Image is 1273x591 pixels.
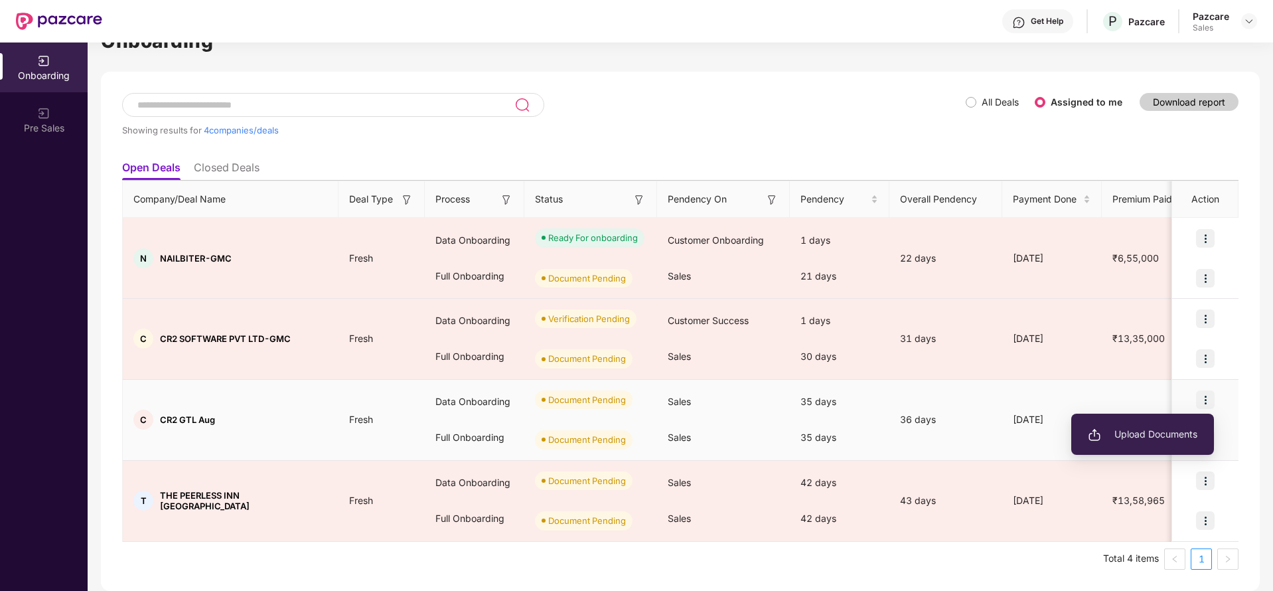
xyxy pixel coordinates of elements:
div: N [133,248,153,268]
img: svg+xml;base64,PHN2ZyB3aWR0aD0iMjQiIGhlaWdodD0iMjUiIHZpZXdCb3g9IjAgMCAyNCAyNSIgZmlsbD0ibm9uZSIgeG... [514,97,530,113]
li: Open Deals [122,161,181,180]
span: Sales [668,513,691,524]
span: Process [435,192,470,207]
label: All Deals [982,96,1019,108]
img: svg+xml;base64,PHN2ZyB3aWR0aD0iMjAiIGhlaWdodD0iMjAiIHZpZXdCb3g9IjAgMCAyMCAyMCIgZmlsbD0ibm9uZSIgeG... [1088,428,1101,442]
li: 1 [1191,549,1212,570]
img: svg+xml;base64,PHN2ZyB3aWR0aD0iMTYiIGhlaWdodD0iMTYiIHZpZXdCb3g9IjAgMCAxNiAxNiIgZmlsbD0ibm9uZSIgeG... [633,193,646,207]
span: Upload Documents [1088,427,1197,442]
div: Pazcare [1193,10,1229,23]
li: Total 4 items [1103,549,1159,570]
th: Action [1172,181,1238,218]
div: Document Pending [548,393,626,406]
span: Sales [668,396,691,407]
span: Fresh [338,495,384,506]
li: Next Page [1217,549,1238,570]
div: Ready For onboarding [548,231,638,244]
div: 35 days [790,384,889,420]
div: 42 days [790,465,889,501]
span: Payment Done [1013,192,1081,207]
img: svg+xml;base64,PHN2ZyBpZD0iRHJvcGRvd24tMzJ4MzIiIHhtbG5zPSJodHRwOi8vd3d3LnczLm9yZy8yMDAwL3N2ZyIgd2... [1244,16,1254,27]
div: [DATE] [1002,493,1102,508]
div: Document Pending [548,433,626,446]
li: Closed Deals [194,161,260,180]
img: New Pazcare Logo [16,13,102,30]
div: 30 days [790,339,889,375]
span: Sales [668,432,691,443]
span: right [1224,555,1232,563]
button: right [1217,549,1238,570]
img: svg+xml;base64,PHN2ZyB3aWR0aD0iMTYiIGhlaWdodD0iMTYiIHZpZXdCb3g9IjAgMCAxNiAxNiIgZmlsbD0ibm9uZSIgeG... [400,193,413,207]
span: THE PEERLESS INN [GEOGRAPHIC_DATA] [160,490,328,511]
div: Data Onboarding [425,384,524,420]
div: Full Onboarding [425,339,524,375]
span: Fresh [338,414,384,425]
div: 31 days [889,331,1002,346]
div: 43 days [889,493,1002,508]
th: Premium Paid [1102,181,1188,218]
span: CR2 SOFTWARE PVT LTD-GMC [160,333,291,344]
span: Pendency [800,192,868,207]
span: Deal Type [349,192,393,207]
div: C [133,329,153,349]
img: icon [1196,229,1215,248]
div: [DATE] [1002,412,1102,427]
div: Full Onboarding [425,258,524,294]
img: svg+xml;base64,PHN2ZyB3aWR0aD0iMjAiIGhlaWdodD0iMjAiIHZpZXdCb3g9IjAgMCAyMCAyMCIgZmlsbD0ibm9uZSIgeG... [37,107,50,120]
span: Sales [668,351,691,362]
span: Sales [668,477,691,488]
div: Get Help [1031,16,1063,27]
div: Pazcare [1128,15,1165,28]
div: [DATE] [1002,251,1102,266]
div: 1 days [790,222,889,258]
div: 36 days [889,412,1002,427]
div: Showing results for [122,125,966,135]
div: [DATE] [1002,331,1102,346]
div: Full Onboarding [425,420,524,456]
span: Customer Success [668,315,749,326]
div: Document Pending [548,474,626,487]
span: Sales [668,270,691,282]
th: Payment Done [1002,181,1102,218]
img: svg+xml;base64,PHN2ZyBpZD0iSGVscC0zMngzMiIgeG1sbnM9Imh0dHA6Ly93d3cudzMub3JnLzIwMDAvc3ZnIiB3aWR0aD... [1012,16,1025,29]
span: left [1171,555,1179,563]
a: 1 [1191,549,1211,569]
th: Pendency [790,181,889,218]
div: 21 days [790,258,889,294]
div: Data Onboarding [425,465,524,501]
div: 42 days [790,501,889,537]
span: Status [535,192,563,207]
label: Assigned to me [1051,96,1122,108]
span: Fresh [338,333,384,344]
div: Document Pending [548,352,626,365]
img: icon [1196,269,1215,288]
img: icon [1196,309,1215,328]
th: Overall Pendency [889,181,1002,218]
button: Download report [1140,93,1238,111]
div: T [133,491,153,511]
span: ₹13,35,000 [1102,333,1175,344]
div: Document Pending [548,514,626,527]
span: Customer Onboarding [668,234,764,246]
img: icon [1196,511,1215,530]
span: P [1108,13,1117,29]
span: ₹13,58,965 [1102,495,1175,506]
div: Data Onboarding [425,222,524,258]
span: NAILBITER-GMC [160,253,232,264]
img: svg+xml;base64,PHN2ZyB3aWR0aD0iMjAiIGhlaWdodD0iMjAiIHZpZXdCb3g9IjAgMCAyMCAyMCIgZmlsbD0ibm9uZSIgeG... [37,54,50,68]
div: C [133,410,153,430]
div: Data Onboarding [425,303,524,339]
div: Full Onboarding [425,501,524,537]
li: Previous Page [1164,549,1185,570]
div: Verification Pending [548,312,630,325]
span: Fresh [338,252,384,264]
img: icon [1196,471,1215,490]
span: 4 companies/deals [204,125,279,135]
div: 22 days [889,251,1002,266]
span: Pendency On [668,192,727,207]
div: Sales [1193,23,1229,33]
div: 35 days [790,420,889,456]
img: icon [1196,349,1215,368]
th: Company/Deal Name [123,181,338,218]
div: 1 days [790,303,889,339]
